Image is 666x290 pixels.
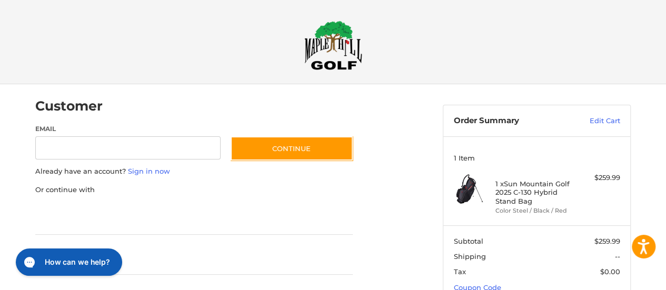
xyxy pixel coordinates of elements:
[454,154,620,162] h3: 1 Item
[35,185,353,195] p: Or continue with
[579,173,620,183] div: $259.99
[454,237,483,245] span: Subtotal
[35,166,353,177] p: Already have an account?
[121,205,200,224] iframe: PayPal-paylater
[615,252,620,261] span: --
[495,206,576,215] li: Color Steel / Black / Red
[32,205,111,224] iframe: PayPal-paypal
[35,98,103,114] h2: Customer
[567,116,620,126] a: Edit Cart
[128,167,170,175] a: Sign in now
[594,237,620,245] span: $259.99
[211,205,290,224] iframe: PayPal-venmo
[454,252,486,261] span: Shipping
[11,245,125,279] iframe: Gorgias live chat messenger
[304,21,362,70] img: Maple Hill Golf
[454,116,567,126] h3: Order Summary
[35,124,221,134] label: Email
[231,136,353,161] button: Continue
[495,179,576,205] h4: 1 x Sun Mountain Golf 2025 C-130 Hybrid Stand Bag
